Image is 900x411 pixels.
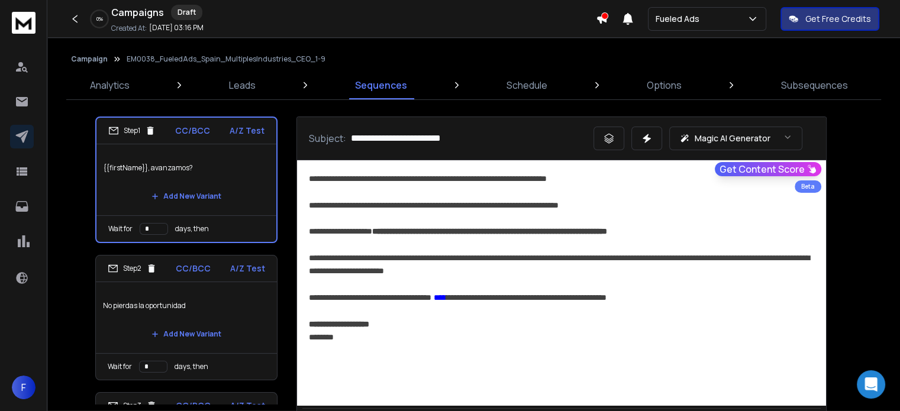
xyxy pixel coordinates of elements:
[309,131,346,145] p: Subject:
[12,12,36,34] img: logo
[647,78,682,92] p: Options
[108,263,157,274] div: Step 2
[355,78,407,92] p: Sequences
[348,71,414,99] a: Sequences
[229,78,256,92] p: Leads
[108,125,156,136] div: Step 1
[104,151,269,185] p: {{firstName}}, avanzamos?
[95,116,278,243] li: Step1CC/BCCA/Z Test{{firstName}}, avanzamos?Add New VariantWait fordays, then
[230,125,264,137] p: A/Z Test
[780,7,879,31] button: Get Free Credits
[715,162,821,176] button: Get Content Score
[669,127,802,150] button: Magic AI Generator
[108,400,157,411] div: Step 3
[142,322,231,346] button: Add New Variant
[695,132,770,144] p: Magic AI Generator
[805,13,871,25] p: Get Free Credits
[222,71,263,99] a: Leads
[857,370,885,399] div: Open Intercom Messenger
[142,185,231,208] button: Add New Variant
[175,224,209,234] p: days, then
[83,71,137,99] a: Analytics
[108,224,133,234] p: Wait for
[175,125,210,137] p: CC/BCC
[71,54,108,64] button: Campaign
[111,24,147,33] p: Created At:
[176,263,211,274] p: CC/BCC
[230,263,265,274] p: A/Z Test
[640,71,689,99] a: Options
[96,15,103,22] p: 0 %
[95,255,278,380] li: Step2CC/BCCA/Z TestNo pierdas la oportunidadAdd New VariantWait fordays, then
[12,376,36,399] button: F
[795,180,821,193] div: Beta
[175,362,208,371] p: days, then
[774,71,855,99] a: Subsequences
[103,289,270,322] p: No pierdas la oportunidad
[507,78,547,92] p: Schedule
[108,362,132,371] p: Wait for
[127,54,325,64] p: EM0038_FueledAds_Spain_MultiplesIndustries_CEO_1-9
[171,5,202,20] div: Draft
[90,78,130,92] p: Analytics
[499,71,554,99] a: Schedule
[781,78,848,92] p: Subsequences
[656,13,704,25] p: Fueled Ads
[111,5,164,20] h1: Campaigns
[149,23,204,33] p: [DATE] 03:16 PM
